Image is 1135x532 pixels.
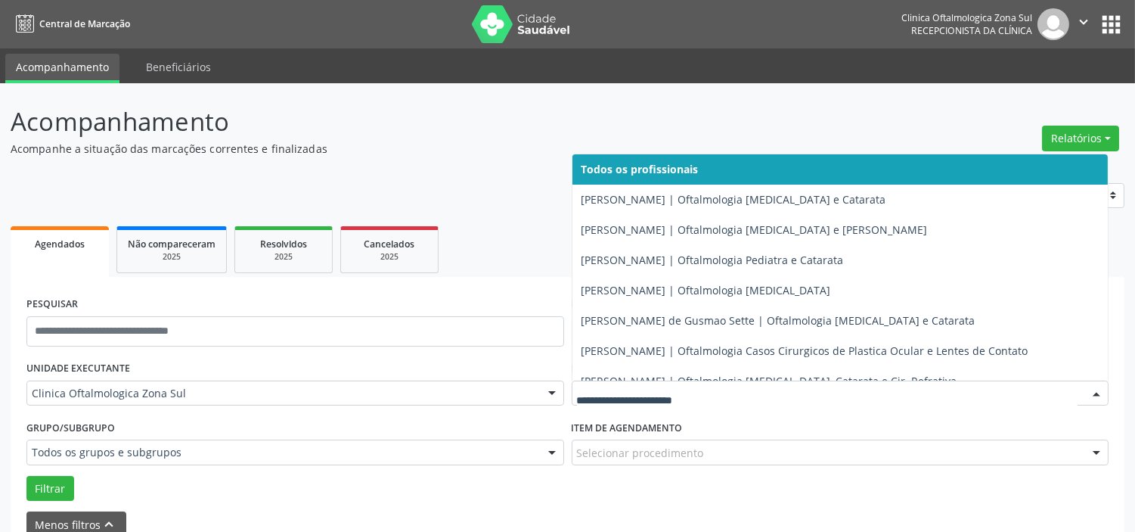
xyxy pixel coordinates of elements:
[1042,126,1119,151] button: Relatórios
[352,251,427,263] div: 2025
[5,54,119,83] a: Acompanhamento
[26,293,78,316] label: PESQUISAR
[1075,14,1092,30] i: 
[1069,8,1098,40] button: 
[128,251,216,263] div: 2025
[572,416,683,440] label: Item de agendamento
[581,192,886,207] span: [PERSON_NAME] | Oftalmologia [MEDICAL_DATA] e Catarata
[1037,8,1069,40] img: img
[581,162,699,176] span: Todos os profissionais
[581,374,957,388] span: [PERSON_NAME] | Oftalmologia [MEDICAL_DATA], Catarata e Cir. Refrativa
[577,445,704,461] span: Selecionar procedimento
[26,416,115,440] label: Grupo/Subgrupo
[26,476,74,502] button: Filtrar
[581,253,844,267] span: [PERSON_NAME] | Oftalmologia Pediatra e Catarata
[581,283,831,297] span: [PERSON_NAME] | Oftalmologia [MEDICAL_DATA]
[32,386,533,401] span: Clinica Oftalmologica Zona Sul
[581,222,928,237] span: [PERSON_NAME] | Oftalmologia [MEDICAL_DATA] e [PERSON_NAME]
[11,11,130,36] a: Central de Marcação
[128,238,216,250] span: Não compareceram
[32,445,533,460] span: Todos os grupos e subgrupos
[1098,11,1124,38] button: apps
[35,238,85,250] span: Agendados
[260,238,307,250] span: Resolvidos
[135,54,222,80] a: Beneficiários
[901,11,1032,24] div: Clinica Oftalmologica Zona Sul
[39,17,130,30] span: Central de Marcação
[11,103,790,141] p: Acompanhamento
[911,24,1032,37] span: Recepcionista da clínica
[581,313,975,328] span: [PERSON_NAME] de Gusmao Sette | Oftalmologia [MEDICAL_DATA] e Catarata
[26,357,130,381] label: UNIDADE EXECUTANTE
[11,141,790,157] p: Acompanhe a situação das marcações correntes e finalizadas
[246,251,321,263] div: 2025
[581,344,1028,358] span: [PERSON_NAME] | Oftalmologia Casos Cirurgicos de Plastica Ocular e Lentes de Contato
[364,238,415,250] span: Cancelados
